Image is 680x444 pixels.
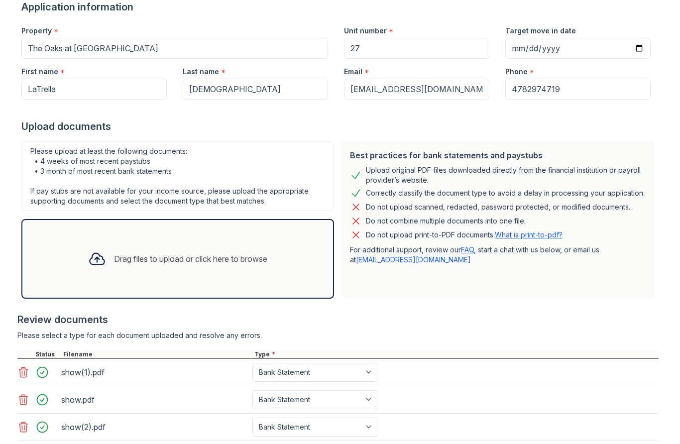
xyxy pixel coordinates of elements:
[350,245,647,265] p: For additional support, review our , start a chat with us below, or email us at
[366,202,630,214] div: Do not upload scanned, redacted, password protected, or modified documents.
[61,351,252,359] div: Filename
[366,188,645,200] div: Correctly classify the document type to avoid a delay in processing your application.
[61,365,248,381] div: show(1).pdf
[366,216,526,227] div: Do not combine multiple documents into one file.
[344,67,362,77] label: Email
[461,246,474,254] a: FAQ
[33,351,61,359] div: Status
[61,392,248,408] div: show.pdf
[183,67,219,77] label: Last name
[505,67,528,77] label: Phone
[21,0,659,14] div: Application information
[350,150,647,162] div: Best practices for bank statements and paystubs
[366,166,647,186] div: Upload original PDF files downloaded directly from the financial institution or payroll provider’...
[17,331,659,341] div: Please select a type for each document uploaded and resolve any errors.
[505,26,576,36] label: Target move in date
[366,230,563,240] p: Do not upload print-to-PDF documents.
[21,142,334,212] div: Please upload at least the following documents: • 4 weeks of most recent paystubs • 3 month of mo...
[17,313,659,327] div: Review documents
[344,26,387,36] label: Unit number
[21,26,52,36] label: Property
[61,420,248,436] div: show(2).pdf
[21,67,58,77] label: First name
[21,120,659,134] div: Upload documents
[495,231,563,239] a: What is print-to-pdf?
[356,256,471,264] a: [EMAIL_ADDRESS][DOMAIN_NAME]
[114,253,267,265] div: Drag files to upload or click here to browse
[252,351,659,359] div: Type
[638,404,670,434] iframe: chat widget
